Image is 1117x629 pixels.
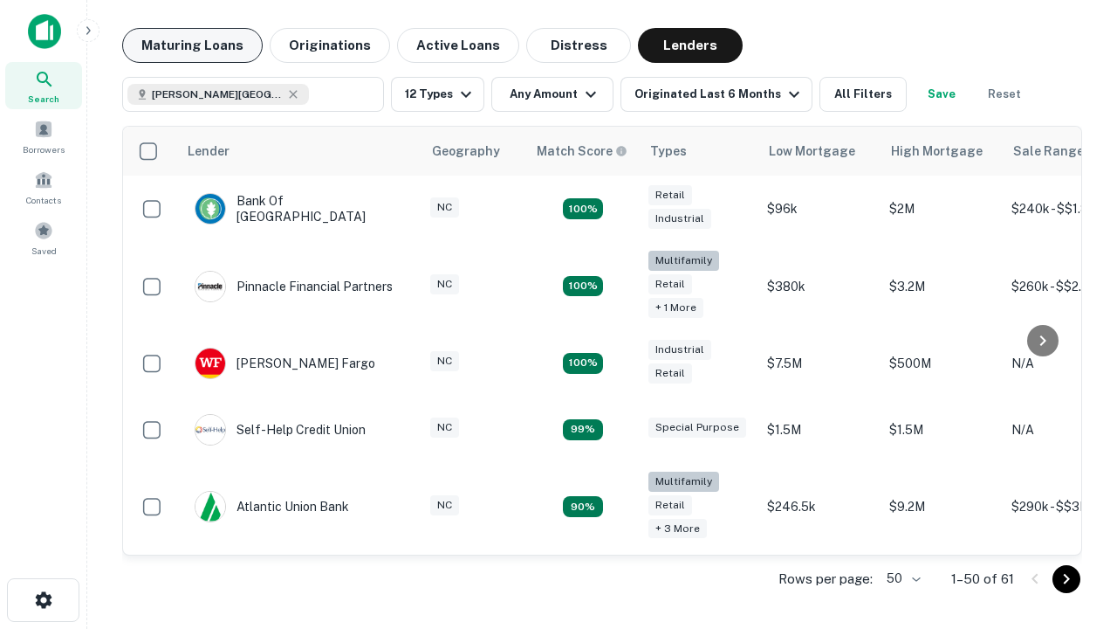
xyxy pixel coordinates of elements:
[819,77,907,112] button: All Filters
[23,142,65,156] span: Borrowers
[5,214,82,261] a: Saved
[526,28,631,63] button: Distress
[28,92,59,106] span: Search
[638,28,743,63] button: Lenders
[648,495,692,515] div: Retail
[188,141,230,162] div: Lender
[648,274,692,294] div: Retail
[881,242,1003,330] td: $3.2M
[648,519,707,539] div: + 3 more
[620,77,812,112] button: Originated Last 6 Months
[648,472,719,492] div: Multifamily
[421,127,526,176] th: Geography
[1013,141,1084,162] div: Sale Range
[430,274,459,294] div: NC
[778,569,873,590] p: Rows per page:
[122,28,263,63] button: Maturing Loans
[648,185,692,205] div: Retail
[648,209,711,229] div: Industrial
[5,163,82,211] a: Contacts
[195,272,225,301] img: picture
[563,276,603,297] div: Matching Properties: 20, hasApolloMatch: undefined
[650,141,687,162] div: Types
[881,176,1003,242] td: $2M
[648,298,703,318] div: + 1 more
[758,330,881,397] td: $7.5M
[195,349,225,378] img: picture
[430,418,459,438] div: NC
[526,127,640,176] th: Capitalize uses an advanced AI algorithm to match your search with the best lender. The match sco...
[758,176,881,242] td: $96k
[195,491,349,522] div: Atlantic Union Bank
[430,197,459,218] div: NC
[563,496,603,517] div: Matching Properties: 10, hasApolloMatch: undefined
[152,86,283,102] span: [PERSON_NAME][GEOGRAPHIC_DATA], [GEOGRAPHIC_DATA]
[563,353,603,374] div: Matching Properties: 14, hasApolloMatch: undefined
[195,348,375,379] div: [PERSON_NAME] Fargo
[195,193,404,225] div: Bank Of [GEOGRAPHIC_DATA]
[270,28,390,63] button: Originations
[195,492,225,522] img: picture
[758,242,881,330] td: $380k
[634,84,805,105] div: Originated Last 6 Months
[563,419,603,440] div: Matching Properties: 11, hasApolloMatch: undefined
[563,198,603,219] div: Matching Properties: 15, hasApolloMatch: undefined
[640,127,758,176] th: Types
[391,77,484,112] button: 12 Types
[537,142,627,161] div: Capitalize uses an advanced AI algorithm to match your search with the best lender. The match sco...
[758,397,881,463] td: $1.5M
[491,77,613,112] button: Any Amount
[5,113,82,160] a: Borrowers
[537,142,624,161] h6: Match Score
[881,463,1003,551] td: $9.2M
[28,14,61,49] img: capitalize-icon.png
[195,194,225,224] img: picture
[1030,489,1117,573] iframe: Chat Widget
[1052,565,1080,593] button: Go to next page
[195,414,366,446] div: Self-help Credit Union
[648,340,711,360] div: Industrial
[881,397,1003,463] td: $1.5M
[31,244,57,258] span: Saved
[430,351,459,371] div: NC
[397,28,519,63] button: Active Loans
[951,569,1014,590] p: 1–50 of 61
[880,566,923,591] div: 50
[432,141,500,162] div: Geography
[881,330,1003,397] td: $500M
[648,363,692,384] div: Retail
[26,193,61,207] span: Contacts
[430,495,459,515] div: NC
[648,251,719,271] div: Multifamily
[195,271,393,302] div: Pinnacle Financial Partners
[769,141,855,162] div: Low Mortgage
[914,77,970,112] button: Save your search to get updates of matches that match your search criteria.
[648,418,746,438] div: Special Purpose
[758,463,881,551] td: $246.5k
[891,141,983,162] div: High Mortgage
[881,127,1003,176] th: High Mortgage
[177,127,421,176] th: Lender
[5,62,82,109] a: Search
[195,415,225,445] img: picture
[977,77,1032,112] button: Reset
[758,127,881,176] th: Low Mortgage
